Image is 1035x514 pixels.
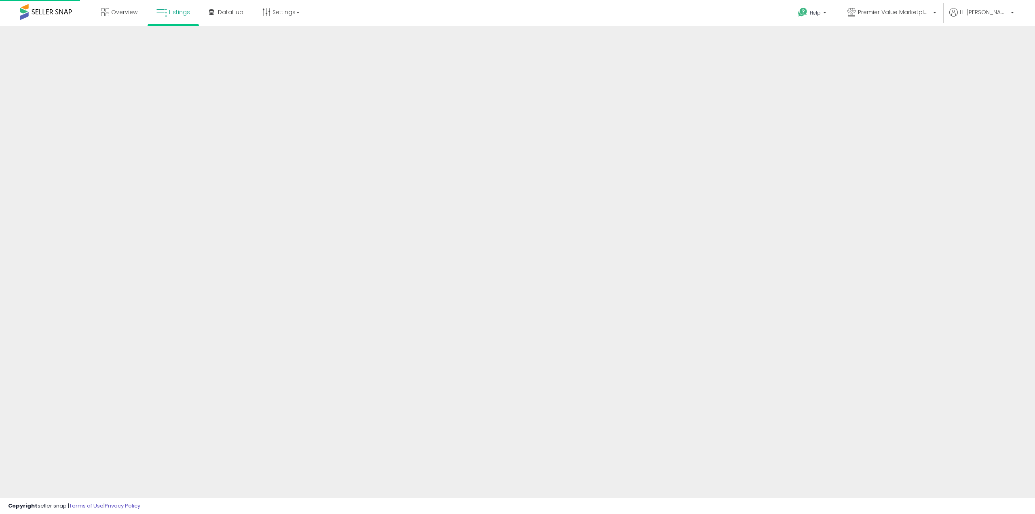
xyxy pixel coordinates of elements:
[858,8,931,16] span: Premier Value Marketplace LLC
[169,8,190,16] span: Listings
[111,8,137,16] span: Overview
[949,8,1014,26] a: Hi [PERSON_NAME]
[960,8,1008,16] span: Hi [PERSON_NAME]
[798,7,808,17] i: Get Help
[218,8,243,16] span: DataHub
[792,1,834,26] a: Help
[810,9,821,16] span: Help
